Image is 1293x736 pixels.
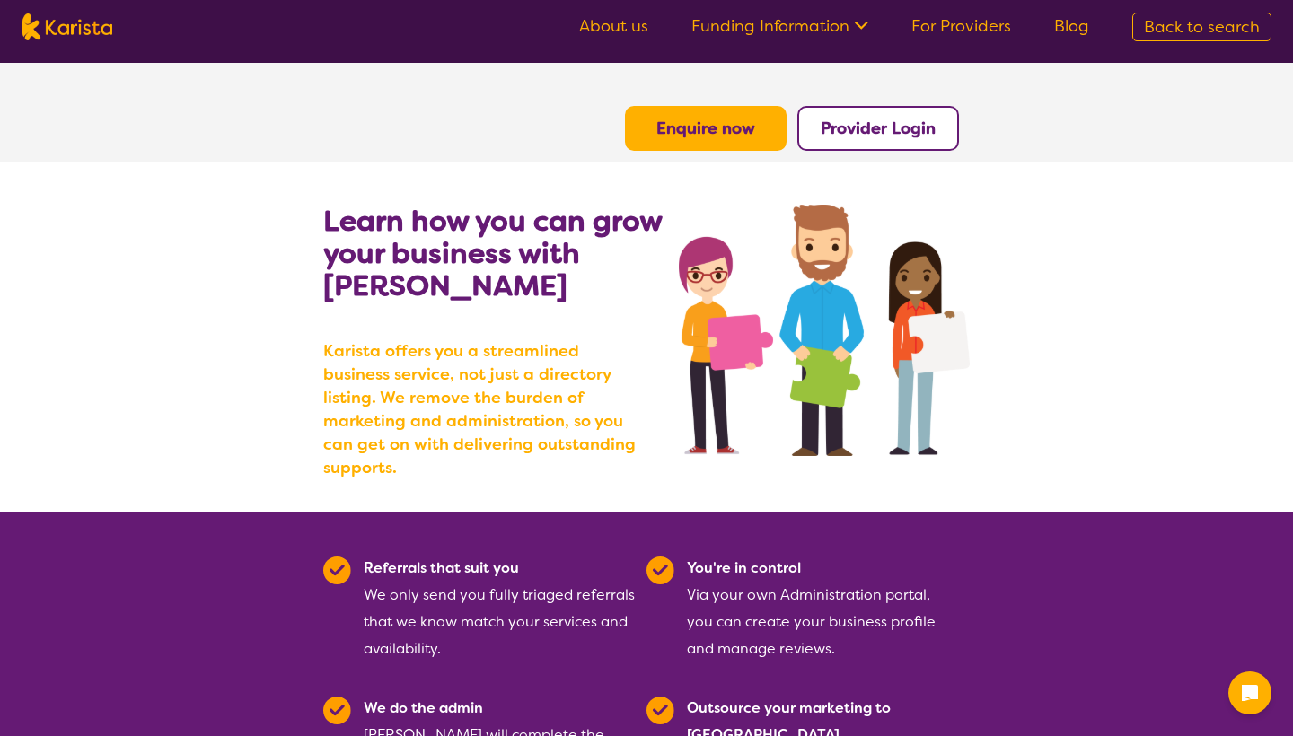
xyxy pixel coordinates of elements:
span: Back to search [1144,16,1260,38]
b: We do the admin [364,698,483,717]
img: Karista logo [22,13,112,40]
b: Karista offers you a streamlined business service, not just a directory listing. We remove the bu... [323,339,646,479]
b: Referrals that suit you [364,558,519,577]
img: Tick [323,697,351,724]
b: Learn how you can grow your business with [PERSON_NAME] [323,202,662,304]
img: Tick [646,556,674,584]
img: grow your business with Karista [679,205,970,456]
a: About us [579,15,648,37]
button: Enquire now [625,106,787,151]
img: Tick [646,697,674,724]
a: Blog [1054,15,1089,37]
div: Via your own Administration portal, you can create your business profile and manage reviews. [687,555,959,662]
div: We only send you fully triaged referrals that we know match your services and availability. [364,555,636,662]
a: Funding Information [691,15,868,37]
a: Enquire now [656,118,755,139]
button: Provider Login [797,106,959,151]
a: For Providers [911,15,1011,37]
b: You're in control [687,558,801,577]
img: Tick [323,556,351,584]
a: Provider Login [821,118,936,139]
a: Back to search [1132,13,1271,41]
